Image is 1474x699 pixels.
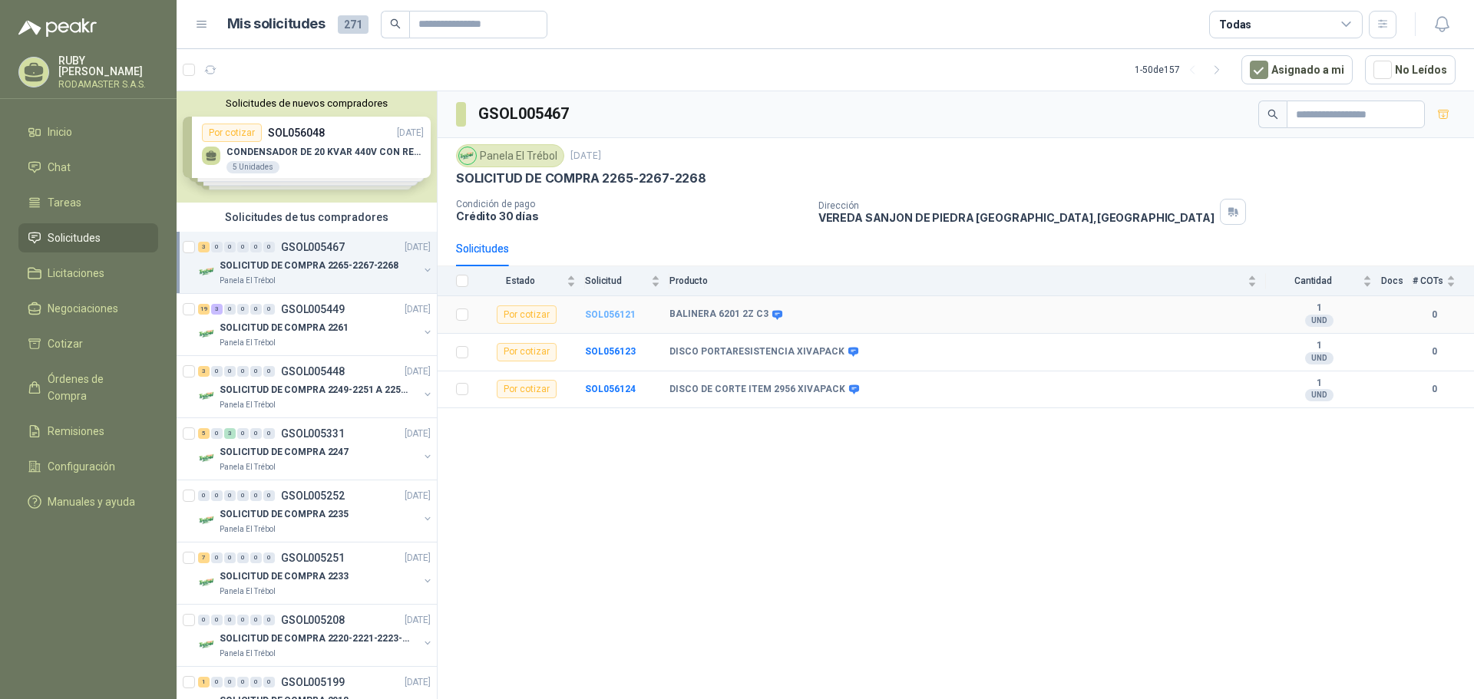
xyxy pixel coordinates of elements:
div: UND [1305,352,1334,364]
a: 3 0 0 0 0 0 GSOL005467[DATE] Company LogoSOLICITUD DE COMPRA 2265-2267-2268Panela El Trébol [198,238,434,287]
span: Producto [669,275,1244,286]
b: 0 [1413,308,1456,322]
img: Logo peakr [18,18,97,37]
p: [DATE] [405,302,431,317]
div: 0 [237,428,249,439]
img: Company Logo [198,511,216,529]
div: 0 [211,366,223,377]
p: [DATE] [405,364,431,379]
b: 0 [1413,382,1456,397]
div: 0 [263,552,275,563]
p: GSOL005252 [281,490,345,501]
p: GSOL005199 [281,677,345,687]
span: # COTs [1413,275,1443,286]
p: GSOL005208 [281,615,345,625]
div: 1 - 50 de 157 [1135,58,1229,82]
b: DISCO DE CORTE ITEM 2956 XIVAPACK [669,384,845,396]
div: 0 [250,242,262,252]
th: Producto [669,266,1266,296]
a: Solicitudes [18,223,158,252]
div: 0 [211,677,223,687]
button: Solicitudes de nuevos compradores [183,97,431,109]
img: Company Logo [459,147,476,164]
b: 0 [1413,345,1456,359]
th: # COTs [1413,266,1474,296]
a: 19 3 0 0 0 0 GSOL005449[DATE] Company LogoSOLICITUD DE COMPRA 2261Panela El Trébol [198,300,434,349]
a: 0 0 0 0 0 0 GSOL005208[DATE] Company LogoSOLICITUD DE COMPRA 2220-2221-2223-2224Panela El Trébol [198,611,434,660]
a: Chat [18,153,158,182]
div: 0 [224,490,236,501]
div: 0 [224,615,236,625]
div: 0 [263,677,275,687]
span: Chat [48,159,71,176]
p: Panela El Trébol [220,461,276,473]
div: 0 [211,242,223,252]
div: 0 [211,490,223,501]
p: Panela El Trébol [220,523,276,536]
p: GSOL005331 [281,428,345,439]
div: 0 [224,366,236,377]
span: Órdenes de Compra [48,371,144,404]
span: Inicio [48,124,72,140]
a: 0 0 0 0 0 0 GSOL005252[DATE] Company LogoSOLICITUD DE COMPRA 2235Panela El Trébol [198,486,434,536]
div: 0 [263,428,275,439]
b: BALINERA 6201 2Z C3 [669,308,768,321]
a: 7 0 0 0 0 0 GSOL005251[DATE] Company LogoSOLICITUD DE COMPRA 2233Panela El Trébol [198,549,434,598]
div: 5 [198,428,210,439]
div: 0 [263,490,275,501]
div: 0 [237,615,249,625]
a: Inicio [18,117,158,147]
h1: Mis solicitudes [227,13,326,35]
b: SOL056124 [585,384,636,394]
p: GSOL005251 [281,552,345,563]
div: 0 [211,552,223,563]
div: 19 [198,304,210,315]
span: Manuales y ayuda [48,493,135,510]
div: 0 [250,490,262,501]
span: Configuración [48,458,115,475]
th: Docs [1381,266,1413,296]
div: 3 [211,304,223,315]
div: 3 [224,428,236,439]
div: 0 [250,428,262,439]
img: Company Logo [198,573,216,592]
div: UND [1305,315,1334,327]
span: Licitaciones [48,265,104,282]
p: GSOL005448 [281,366,345,377]
div: 0 [263,304,275,315]
span: Cotizar [48,335,83,352]
div: 0 [211,428,223,439]
p: [DATE] [405,427,431,441]
div: Panela El Trébol [456,144,564,167]
p: GSOL005449 [281,304,345,315]
p: SOLICITUD DE COMPRA 2247 [220,445,349,460]
div: 0 [224,552,236,563]
span: Remisiones [48,423,104,440]
p: [DATE] [405,489,431,503]
img: Company Logo [198,262,216,281]
div: UND [1305,389,1334,401]
div: 0 [237,366,249,377]
p: Panela El Trébol [220,337,276,349]
p: Panela El Trébol [220,648,276,660]
div: Solicitudes [456,240,509,257]
p: RUBY [PERSON_NAME] [58,55,158,77]
span: Tareas [48,194,81,211]
b: DISCO PORTARESISTENCIA XIVAPACK [669,346,844,358]
div: 0 [250,615,262,625]
span: Estado [478,275,563,286]
p: Panela El Trébol [220,399,276,411]
p: SOLICITUD DE COMPRA 2235 [220,507,349,522]
a: SOL056121 [585,309,636,320]
img: Company Logo [198,635,216,654]
b: 1 [1266,378,1372,390]
a: 3 0 0 0 0 0 GSOL005448[DATE] Company LogoSOLICITUD DE COMPRA 2249-2251 A 2256-2258 Y 2262Panela E... [198,362,434,411]
div: 7 [198,552,210,563]
a: Negociaciones [18,294,158,323]
div: 0 [237,242,249,252]
b: 1 [1266,302,1372,315]
p: Condición de pago [456,199,806,209]
p: VEREDA SANJON DE PIEDRA [GEOGRAPHIC_DATA] , [GEOGRAPHIC_DATA] [818,211,1215,224]
p: Dirección [818,200,1215,211]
